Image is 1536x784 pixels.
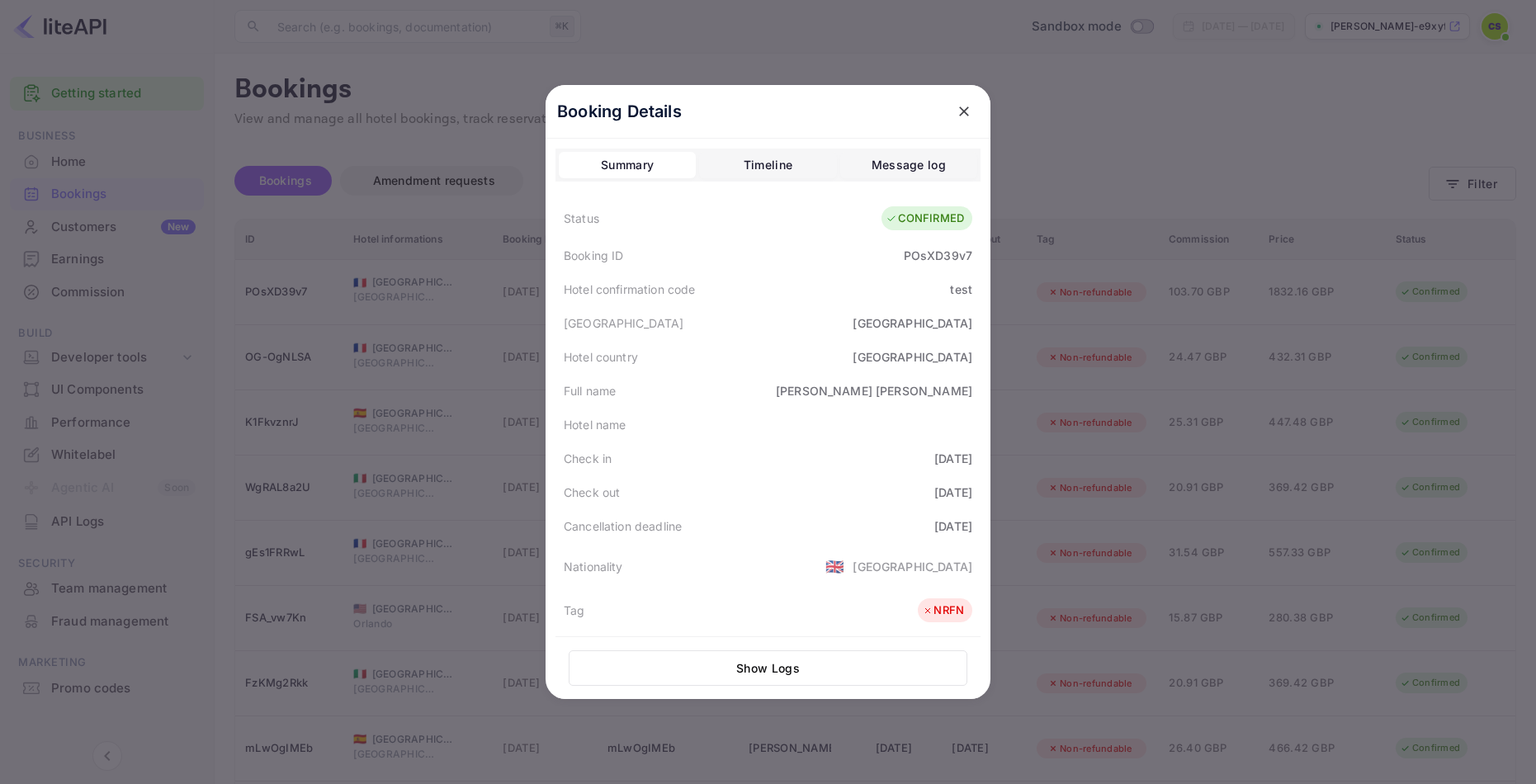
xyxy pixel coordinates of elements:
div: Timeline [744,155,792,175]
div: [GEOGRAPHIC_DATA] [853,348,972,366]
div: [GEOGRAPHIC_DATA] [564,314,684,332]
div: [GEOGRAPHIC_DATA] [853,314,972,332]
p: Booking Details [557,99,682,124]
div: Hotel name [564,416,626,433]
button: Timeline [699,152,836,178]
div: POsXD39v7 [904,247,972,264]
div: Full name [564,382,616,399]
div: Summary [601,155,654,175]
div: NRFN [922,602,964,619]
div: Check out [564,484,620,501]
button: Summary [559,152,696,178]
div: Booking ID [564,247,624,264]
button: Message log [840,152,977,178]
button: Show Logs [569,650,967,686]
button: close [949,97,979,126]
div: Message log [872,155,946,175]
div: Tag [564,602,584,619]
div: Check in [564,450,612,467]
div: [DATE] [934,450,972,467]
div: Status [564,210,599,227]
div: Cancellation deadline [564,517,682,535]
div: Hotel confirmation code [564,281,695,298]
div: CONFIRMED [886,210,964,227]
div: [GEOGRAPHIC_DATA] [853,558,972,575]
span: United States [825,551,844,581]
div: Hotel country [564,348,638,366]
div: [PERSON_NAME] [PERSON_NAME] [776,382,972,399]
div: Nationality [564,558,623,575]
div: [DATE] [934,517,972,535]
div: test [950,281,972,298]
div: [DATE] [934,484,972,501]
